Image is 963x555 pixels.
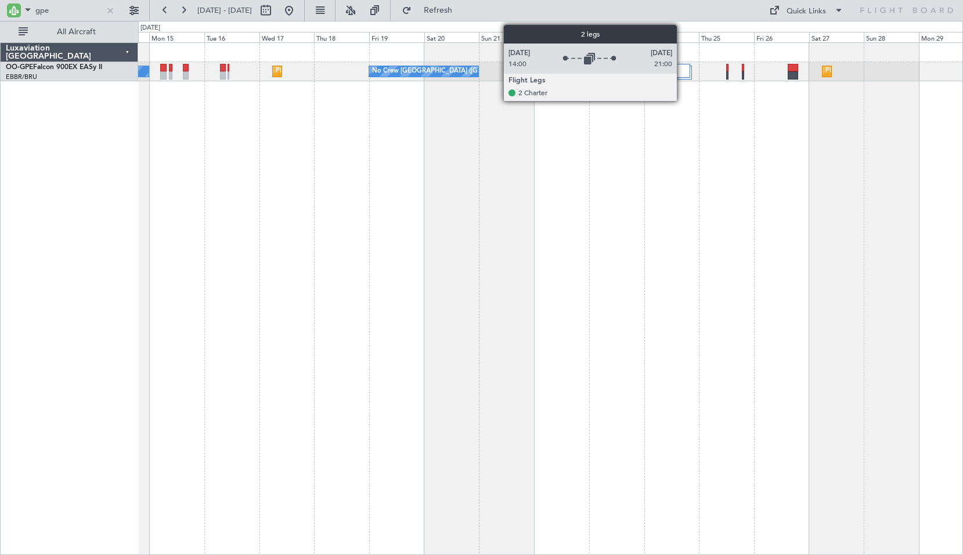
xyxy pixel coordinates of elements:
button: All Aircraft [13,23,126,41]
a: EBBR/BRU [6,73,37,81]
span: Refresh [414,6,463,15]
div: Fri 26 [754,32,809,42]
div: Mon 15 [149,32,204,42]
div: Sun 21 [479,32,534,42]
div: Thu 25 [699,32,754,42]
div: [DATE] [140,23,160,33]
input: A/C (Reg. or Type) [35,2,102,19]
div: Sun 28 [864,32,919,42]
button: Quick Links [763,1,849,20]
div: Wed 17 [259,32,315,42]
button: Refresh [396,1,466,20]
div: Quick Links [787,6,826,17]
span: OO-GPE [6,64,33,71]
span: All Aircraft [30,28,122,36]
a: OO-GPEFalcon 900EX EASy II [6,64,102,71]
div: Mon 22 [534,32,589,42]
div: Planned Maint [GEOGRAPHIC_DATA] ([GEOGRAPHIC_DATA] National) [276,63,486,80]
div: Tue 16 [204,32,259,42]
div: No Crew [GEOGRAPHIC_DATA] ([GEOGRAPHIC_DATA] National) [372,63,567,80]
div: Tue 23 [589,32,644,42]
div: Sat 20 [424,32,479,42]
div: Wed 24 [644,32,699,42]
div: Thu 18 [314,32,369,42]
div: Sat 27 [809,32,864,42]
div: Fri 19 [369,32,424,42]
span: [DATE] - [DATE] [197,5,252,16]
